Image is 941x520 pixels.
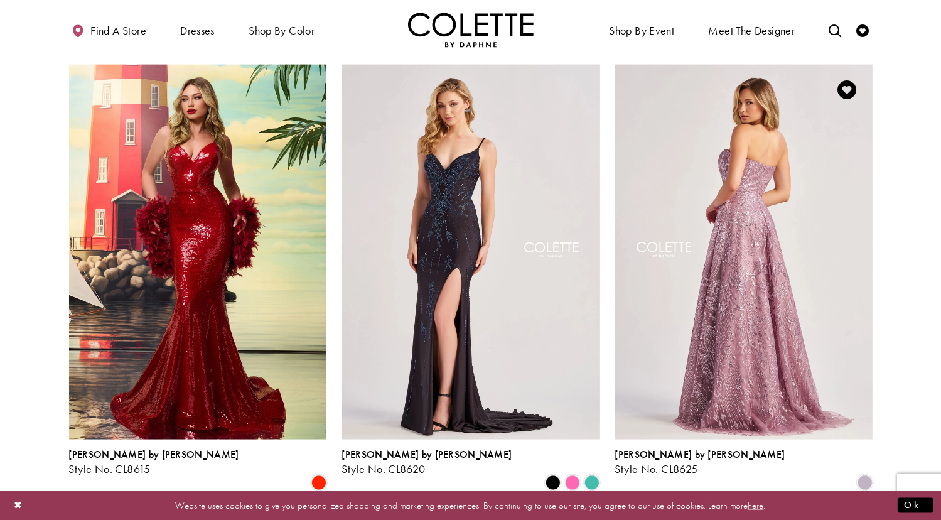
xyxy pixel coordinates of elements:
span: [PERSON_NAME] by [PERSON_NAME] [69,448,239,461]
span: Shop By Event [606,13,677,47]
a: Check Wishlist [853,13,872,47]
span: Shop by color [245,13,318,47]
img: Colette by Daphne [408,13,534,47]
a: Visit Home Page [408,13,534,47]
div: Colette by Daphne Style No. CL8625 [615,449,785,475]
span: Meet the designer [709,24,795,37]
span: Shop by color [249,24,315,37]
span: Dresses [180,24,215,37]
span: [PERSON_NAME] by [PERSON_NAME] [342,448,512,461]
span: Style No. CL8625 [615,462,698,476]
a: Meet the designer [706,13,799,47]
span: Style No. CL8620 [342,462,426,476]
i: Turquoise [584,475,600,490]
i: Pink [565,475,580,490]
a: Visit Colette by Daphne Style No. CL8625 Page [615,65,873,439]
button: Submit Dialog [898,497,933,513]
i: Heather [858,475,873,490]
span: Find a store [90,24,146,37]
a: Add to Wishlist [834,77,861,103]
i: Scarlet [311,475,326,490]
span: Style No. CL8615 [69,462,151,476]
span: [PERSON_NAME] by [PERSON_NAME] [615,448,785,461]
div: Colette by Daphne Style No. CL8615 [69,449,239,475]
a: here [748,499,764,511]
span: Shop By Event [609,24,674,37]
span: Dresses [177,13,218,47]
a: Visit Colette by Daphne Style No. CL8615 Page [69,65,326,439]
a: Find a store [69,13,149,47]
a: Visit Colette by Daphne Style No. CL8620 Page [342,65,600,439]
a: Toggle search [825,13,844,47]
div: Colette by Daphne Style No. CL8620 [342,449,512,475]
button: Close Dialog [8,494,29,516]
p: Website uses cookies to give you personalized shopping and marketing experiences. By continuing t... [90,497,851,514]
i: Black [546,475,561,490]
